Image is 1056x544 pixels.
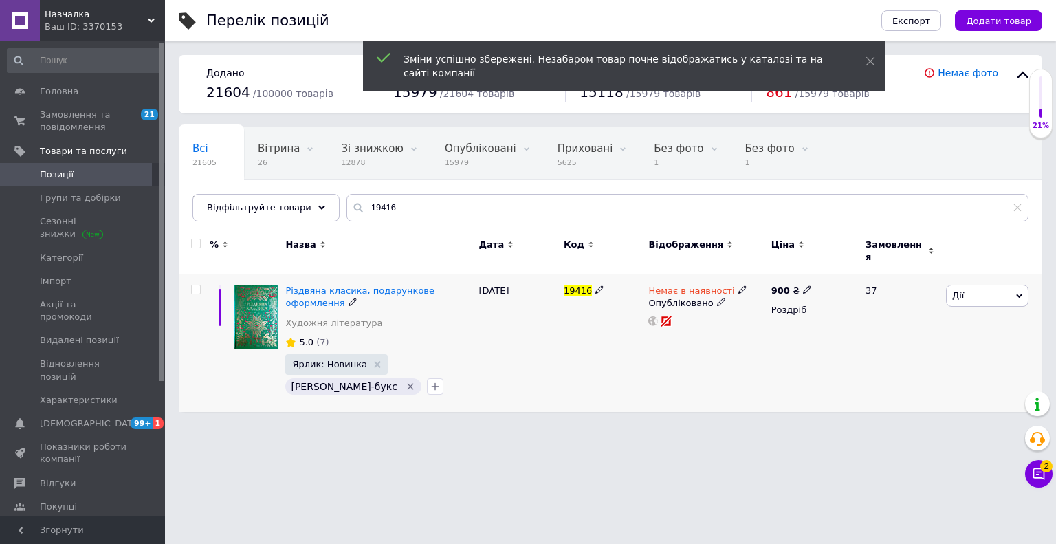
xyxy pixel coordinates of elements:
[45,8,148,21] span: Навчалка
[966,16,1031,26] span: Додати товар
[648,239,723,251] span: Відображення
[445,142,516,155] span: Опубліковані
[771,285,790,296] b: 900
[648,285,734,300] span: Немає в наявності
[153,417,164,429] span: 1
[234,285,278,349] img: Різдвяна класика, подарункове оформлення
[341,157,403,168] span: 12878
[1025,460,1053,488] button: Чат з покупцем2
[45,21,165,33] div: Ваш ID: 3370153
[771,304,854,316] div: Роздріб
[192,142,208,155] span: Всі
[404,52,831,80] div: Зміни успішно збережені. Незабаром товар почне відображатись у каталозі та на сайті компанії
[771,285,812,297] div: ₴
[258,157,300,168] span: 26
[285,317,382,329] a: Художня література
[210,239,219,251] span: %
[258,142,300,155] span: Вітрина
[40,275,71,287] span: Імпорт
[40,85,78,98] span: Головна
[40,417,142,430] span: [DEMOGRAPHIC_DATA]
[564,285,592,296] span: 19416
[40,501,77,513] span: Покупці
[40,358,127,382] span: Відновлення позицій
[745,142,795,155] span: Без фото
[316,337,329,347] span: (7)
[952,290,964,301] span: Дії
[654,157,703,168] span: 1
[648,297,764,309] div: Опубліковано
[292,360,367,369] span: Ярлик: Новинка
[40,168,74,181] span: Позиції
[955,10,1042,31] button: Додати товар
[1040,459,1053,471] span: 2
[558,142,613,155] span: Приховані
[654,142,703,155] span: Без фото
[131,417,153,429] span: 99+
[291,381,397,392] span: [PERSON_NAME]-букс
[40,394,118,406] span: Характеристики
[7,48,162,73] input: Пошук
[40,109,127,133] span: Замовлення та повідомлення
[405,381,416,392] svg: Видалити мітку
[40,192,121,204] span: Групи та добірки
[285,285,434,308] a: Різдвяна класика, подарункове оформлення
[564,239,584,251] span: Код
[857,274,943,413] div: 37
[341,142,403,155] span: Зі знижкою
[892,16,931,26] span: Експорт
[40,145,127,157] span: Товари та послуги
[866,239,925,263] span: Замовлення
[192,195,312,207] span: Без фото, В наявності
[40,252,83,264] span: Категорії
[346,194,1028,221] input: Пошук по назві позиції, артикулу і пошуковим запитам
[476,274,560,413] div: [DATE]
[1030,121,1052,131] div: 21%
[141,109,158,120] span: 21
[206,14,329,28] div: Перелік позицій
[479,239,505,251] span: Дата
[299,337,313,347] span: 5.0
[771,239,795,251] span: Ціна
[40,298,127,323] span: Акції та промокоди
[192,157,217,168] span: 21605
[206,84,250,100] span: 21604
[285,239,316,251] span: Назва
[745,157,795,168] span: 1
[40,334,119,347] span: Видалені позиції
[40,215,127,240] span: Сезонні знижки
[207,202,311,213] span: Відфільтруйте товари
[881,10,942,31] button: Експорт
[938,67,998,78] a: Немає фото
[40,441,127,466] span: Показники роботи компанії
[253,88,333,99] span: / 100000 товарів
[445,157,516,168] span: 15979
[558,157,613,168] span: 5625
[40,477,76,490] span: Відгуки
[206,67,244,78] span: Додано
